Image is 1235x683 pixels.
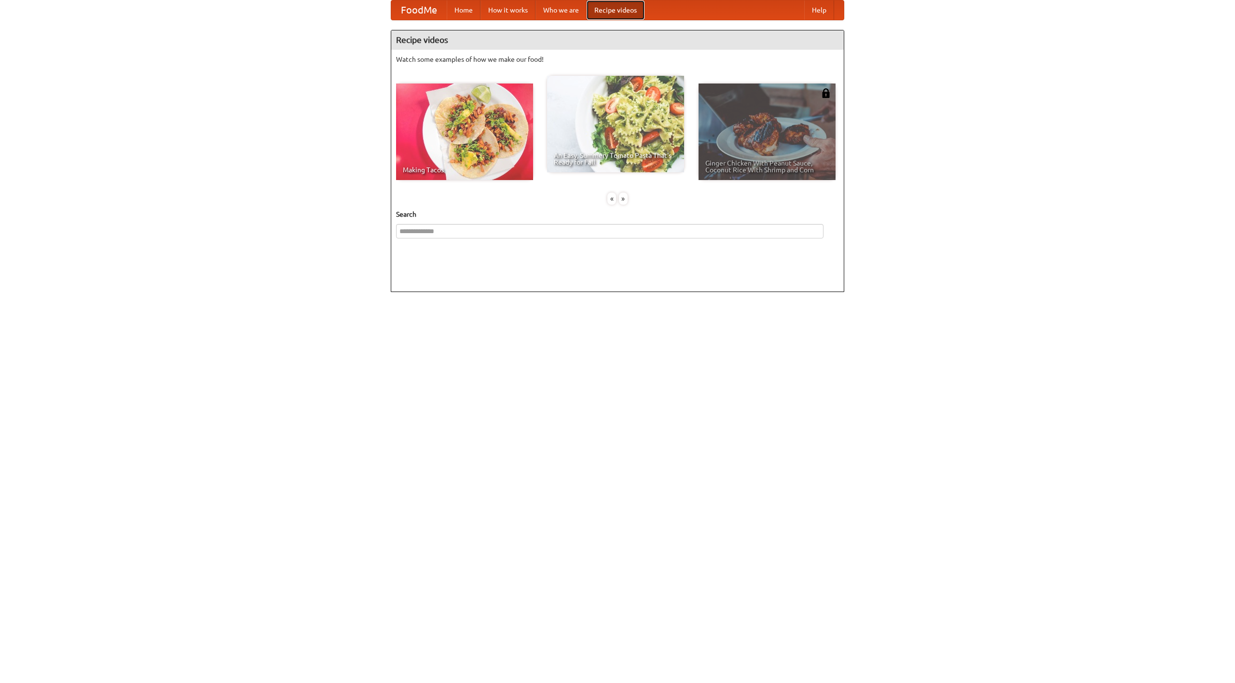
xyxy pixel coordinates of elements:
h4: Recipe videos [391,30,844,50]
a: Help [804,0,834,20]
div: » [619,193,628,205]
img: 483408.png [821,88,831,98]
a: How it works [480,0,535,20]
a: Who we are [535,0,587,20]
div: « [607,193,616,205]
a: Making Tacos [396,84,533,180]
span: Making Tacos [403,167,526,173]
a: An Easy, Summery Tomato Pasta That's Ready for Fall [547,76,684,172]
p: Watch some examples of how we make our food! [396,55,839,64]
a: Home [447,0,480,20]
span: An Easy, Summery Tomato Pasta That's Ready for Fall [554,152,677,166]
a: Recipe videos [587,0,645,20]
a: FoodMe [391,0,447,20]
h5: Search [396,209,839,219]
